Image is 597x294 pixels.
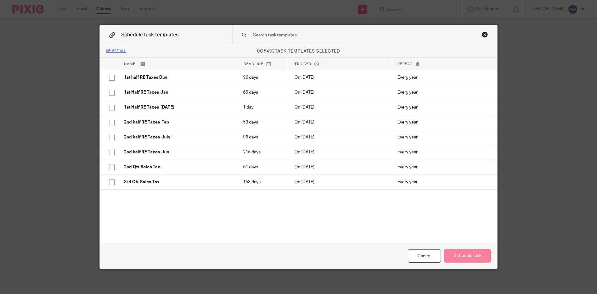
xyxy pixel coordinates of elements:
[444,249,491,263] button: Schedule task
[294,179,385,185] p: On [DATE]
[243,119,282,125] p: 53 days
[121,32,178,37] span: Schedule task templates
[124,62,136,66] span: Name
[294,149,385,155] p: On [DATE]
[397,149,488,155] p: Every year
[397,134,488,140] p: Every year
[397,74,488,81] p: Every year
[124,134,231,140] p: 2nd half RE Taxes-July
[294,89,385,96] p: On [DATE]
[397,61,488,67] p: Repeat
[266,49,275,54] span: 493
[243,74,282,81] p: 96 days
[243,134,282,140] p: 96 days
[252,32,457,39] input: Search task templates...
[243,89,282,96] p: 65 days
[397,164,488,170] p: Every year
[100,48,497,54] p: of task templates selected
[294,74,385,81] p: On [DATE]
[294,119,385,125] p: On [DATE]
[243,104,282,110] p: 1 day
[294,61,385,67] p: Trigger
[294,104,385,110] p: On [DATE]
[124,149,231,155] p: 2nd half RE Taxes-Jun
[124,179,231,185] p: 3rd Qtr Sales Tax
[397,89,488,96] p: Every year
[294,164,385,170] p: On [DATE]
[243,164,282,170] p: 61 days
[397,119,488,125] p: Every year
[243,179,282,185] p: 153 days
[106,49,126,53] div: Select all
[124,89,231,96] p: 1st Half RE Taxes-Jan
[397,104,488,110] p: Every year
[482,31,488,38] div: Close this dialog window
[124,104,231,110] p: 1st Half RE Taxes-[DATE]
[124,164,231,170] p: 2nd Qtr Sales Tax
[397,179,488,185] p: Every year
[124,119,231,125] p: 2nd half RE Taxes-Feb
[124,74,231,81] p: 1st half RE Taxes Due
[243,61,282,67] p: Deadline
[243,149,282,155] p: 216 days
[408,249,441,263] div: Cancel
[257,49,260,54] span: 0
[294,134,385,140] p: On [DATE]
